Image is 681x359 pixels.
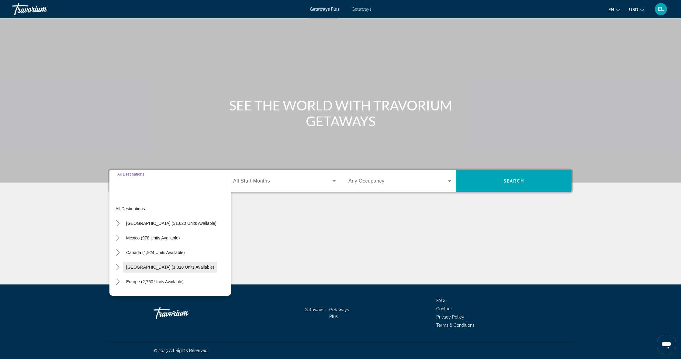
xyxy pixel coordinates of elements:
span: All Destinations [117,172,144,176]
button: Search [456,170,572,192]
span: en [608,7,614,12]
button: User Menu [653,3,669,16]
span: © 2025 All Rights Reserved. [154,348,209,353]
button: Toggle Canada (1,924 units available) submenu [112,247,123,258]
span: USD [629,7,638,12]
button: Select destination: Canada (1,924 units available) [123,247,188,258]
button: Toggle Australia (197 units available) submenu [112,291,123,302]
button: Select destination: All destinations [112,203,231,214]
button: Toggle Mexico (978 units available) submenu [112,233,123,243]
span: Search [503,179,524,183]
a: Travorium [12,1,73,17]
span: Mexico (978 units available) [126,235,180,240]
a: Getaways [352,7,372,12]
button: Select destination: Mexico (978 units available) [123,232,183,243]
button: Toggle United States (31,620 units available) submenu [112,218,123,229]
button: Toggle Caribbean & Atlantic Islands (1,018 units available) submenu [112,262,123,273]
button: Select destination: Australia (197 units available) [123,291,214,302]
span: EL [658,6,664,12]
button: Change language [608,5,620,14]
a: Go Home [154,304,214,322]
button: Select destination: Europe (2,750 units available) [123,276,187,287]
input: Select destination [117,178,220,185]
a: Privacy Policy [436,315,464,319]
button: Select destination: Caribbean & Atlantic Islands (1,018 units available) [123,262,217,273]
a: Getaways Plus [310,7,340,12]
a: Getaways [305,307,324,312]
span: All Start Months [233,178,270,183]
h1: SEE THE WORLD WITH TRAVORIUM GETAWAYS [226,97,455,129]
div: Search widget [109,170,572,192]
button: Change currency [629,5,644,14]
span: Europe (2,750 units available) [126,279,184,284]
span: Canada (1,924 units available) [126,250,185,255]
a: Contact [436,306,452,311]
span: [GEOGRAPHIC_DATA] (1,018 units available) [126,265,214,270]
button: Select destination: United States (31,620 units available) [123,218,220,229]
div: Destination options [109,189,231,296]
a: Terms & Conditions [436,323,475,328]
a: Getaways Plus [329,307,349,319]
span: [GEOGRAPHIC_DATA] (31,620 units available) [126,221,216,226]
span: Any Occupancy [348,178,385,183]
iframe: Button to launch messaging window [657,335,676,354]
span: All destinations [116,206,145,211]
button: Toggle Europe (2,750 units available) submenu [112,277,123,287]
a: FAQs [436,298,446,303]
